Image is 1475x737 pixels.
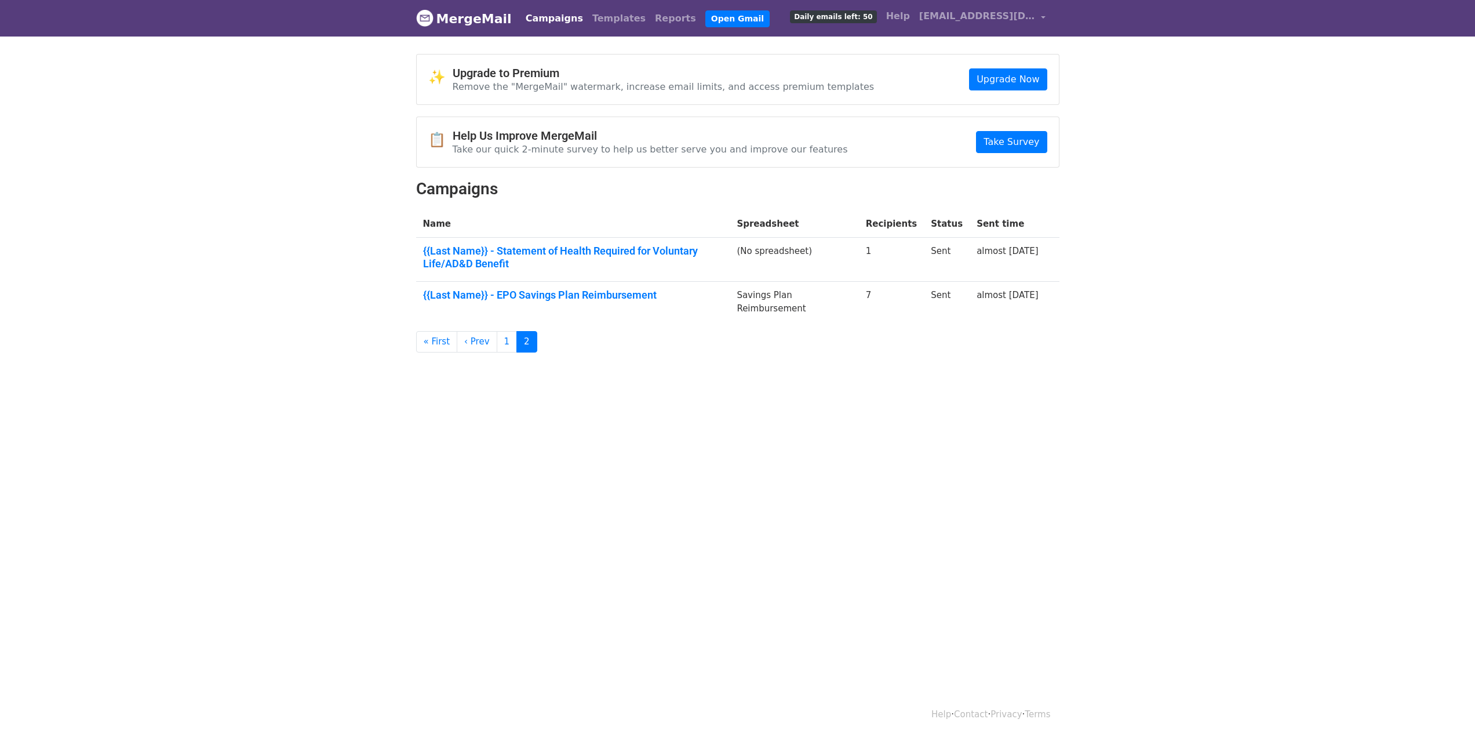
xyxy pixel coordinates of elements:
[457,331,497,353] a: ‹ Prev
[428,132,453,148] span: 📋
[859,210,924,238] th: Recipients
[423,245,723,270] a: {{Last Name}} - Statement of Health Required for Voluntary Life/AD&D Benefit
[416,210,730,238] th: Name
[954,709,988,720] a: Contact
[969,68,1047,90] a: Upgrade Now
[977,246,1038,256] a: almost [DATE]
[497,331,518,353] a: 1
[1025,709,1050,720] a: Terms
[730,238,858,282] td: (No spreadsheet)
[931,709,951,720] a: Help
[521,7,588,30] a: Campaigns
[453,143,848,155] p: Take our quick 2-minute survey to help us better serve you and improve our features
[516,331,537,353] a: 2
[924,210,970,238] th: Status
[428,69,453,86] span: ✨
[588,7,650,30] a: Templates
[970,210,1045,238] th: Sent time
[924,238,970,282] td: Sent
[976,131,1047,153] a: Take Survey
[790,10,876,23] span: Daily emails left: 50
[730,282,858,322] td: Savings Plan Reimbursement
[453,129,848,143] h4: Help Us Improve MergeMail
[977,290,1038,300] a: almost [DATE]
[416,9,434,27] img: MergeMail logo
[785,5,881,28] a: Daily emails left: 50
[859,238,924,282] td: 1
[924,282,970,322] td: Sent
[650,7,701,30] a: Reports
[919,9,1035,23] span: [EMAIL_ADDRESS][DOMAIN_NAME]
[859,282,924,322] td: 7
[990,709,1022,720] a: Privacy
[416,179,1059,199] h2: Campaigns
[416,6,512,31] a: MergeMail
[705,10,770,27] a: Open Gmail
[882,5,915,28] a: Help
[453,66,875,80] h4: Upgrade to Premium
[416,331,458,353] a: « First
[915,5,1050,32] a: [EMAIL_ADDRESS][DOMAIN_NAME]
[730,210,858,238] th: Spreadsheet
[453,81,875,93] p: Remove the "MergeMail" watermark, increase email limits, and access premium templates
[423,289,723,302] a: {{Last Name}} - EPO Savings Plan Reimbursement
